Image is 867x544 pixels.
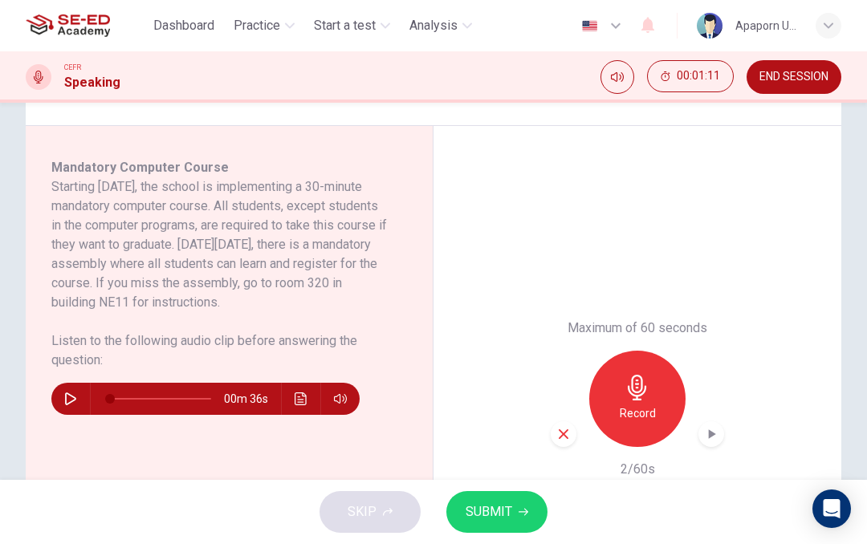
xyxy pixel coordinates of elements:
[234,16,280,35] span: Practice
[51,331,388,370] h6: Listen to the following audio clip before answering the question :
[153,16,214,35] span: Dashboard
[26,10,110,42] img: SE-ED Academy logo
[224,383,281,415] span: 00m 36s
[812,489,851,528] div: Open Intercom Messenger
[307,11,397,40] button: Start a test
[620,404,656,423] h6: Record
[747,60,841,94] button: END SESSION
[466,501,512,523] span: SUBMIT
[227,11,301,40] button: Practice
[64,62,81,73] span: CEFR
[600,60,634,94] div: Mute
[314,16,376,35] span: Start a test
[446,491,547,533] button: SUBMIT
[409,16,458,35] span: Analysis
[647,60,734,92] button: 00:01:11
[26,10,147,42] a: SE-ED Academy logo
[64,73,120,92] h1: Speaking
[403,11,478,40] button: Analysis
[568,319,707,338] h6: Maximum of 60 seconds
[677,70,720,83] span: 00:01:11
[621,460,655,479] h6: 2/60s
[589,351,686,447] button: Record
[697,13,722,39] img: Profile picture
[147,11,221,40] button: Dashboard
[735,16,796,35] div: Apaporn U-khumpan
[288,383,314,415] button: Click to see the audio transcription
[51,160,229,175] span: Mandatory Computer Course
[647,60,734,94] div: Hide
[51,177,388,312] h6: Starting [DATE], the school is implementing a 30-minute mandatory computer course. All students, ...
[759,71,828,83] span: END SESSION
[580,20,600,32] img: en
